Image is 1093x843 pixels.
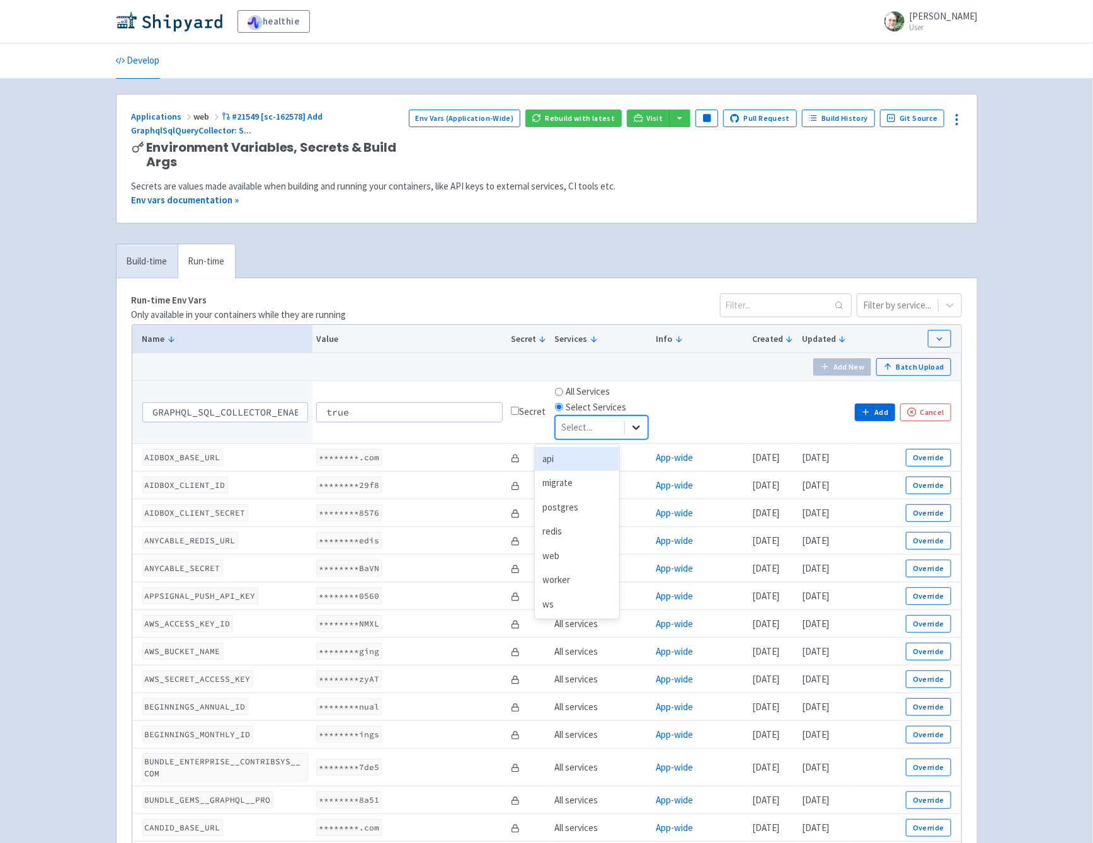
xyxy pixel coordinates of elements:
input: NAME [142,402,309,422]
td: All services [551,721,652,749]
time: [DATE] [802,507,829,519]
code: BEGINNINGS_MONTHLY_ID [142,726,253,743]
img: Shipyard logo [116,11,222,31]
td: All services [551,786,652,814]
td: All services [551,610,652,638]
button: Override [906,759,951,776]
button: Add [855,404,895,421]
a: [PERSON_NAME] User [877,11,978,31]
a: App-wide [656,507,694,519]
code: CANDID_BASE_URL [142,819,223,836]
code: AIDBOX_CLIENT_ID [142,477,228,494]
a: App-wide [656,822,694,834]
code: AWS_SECRET_ACCESS_KEY [142,670,253,687]
button: Override [906,587,951,605]
time: [DATE] [802,618,829,630]
span: Visit [647,113,663,123]
button: Services [555,332,648,346]
a: App-wide [656,728,694,740]
code: BUNDLE_GEMS__GRAPHQL__PRO [142,791,273,808]
small: User [910,23,978,31]
button: Cancel [900,404,951,421]
a: App-wide [656,794,694,806]
a: App-wide [656,618,694,630]
a: Visit [627,110,670,127]
a: Env Vars (Application-Wide) [409,110,520,127]
a: #21549 [sc-162578] Add GraphqlSqlQueryCollector: S... [132,111,323,137]
button: Override [906,819,951,837]
time: [DATE] [802,535,829,546]
span: [PERSON_NAME] [910,10,978,22]
code: ANYCABLE_SECRET [142,560,223,577]
td: All services [551,749,652,786]
strong: Run-time Env Vars [132,294,207,306]
time: [DATE] [752,479,779,491]
span: web [194,111,222,122]
td: All services [551,814,652,842]
time: [DATE] [752,673,779,685]
time: [DATE] [752,590,779,602]
code: AIDBOX_BASE_URL [142,449,223,466]
code: AWS_ACCESS_KEY_ID [142,615,233,632]
time: [DATE] [752,507,779,519]
td: All services [551,665,652,693]
td: All services [551,444,652,472]
div: postgres [535,495,619,520]
time: [DATE] [752,645,779,657]
a: App-wide [656,673,694,685]
code: BUNDLE_ENTERPRISE__CONTRIBSYS__COM [142,753,309,782]
code: BEGINNINGS_ANNUAL_ID [142,698,248,715]
a: Git Source [880,110,945,127]
th: Value [312,325,507,353]
time: [DATE] [752,822,779,834]
time: [DATE] [802,673,829,685]
button: Override [906,532,951,550]
button: Batch Upload [876,358,951,376]
time: [DATE] [752,535,779,546]
time: [DATE] [752,794,779,806]
a: App-wide [656,535,694,546]
a: healthie [237,10,310,33]
time: [DATE] [802,562,829,574]
button: Override [906,726,951,744]
button: Override [906,449,951,467]
button: Updated [802,332,847,346]
div: redis [535,519,619,544]
button: Add New [813,358,871,376]
input: value [316,402,503,422]
div: Secrets are values made available when building and running your containers, like API keys to ext... [132,179,962,194]
a: App-wide [656,645,694,657]
span: Environment Variables, Secrets & Build Args [147,140,399,169]
button: Info [656,332,745,346]
time: [DATE] [802,822,829,834]
div: api [535,447,619,472]
button: Secret [511,332,547,346]
label: All Services [566,385,610,399]
td: All services [551,693,652,721]
a: Develop [116,43,160,79]
button: Override [906,791,951,809]
button: Override [906,477,951,494]
a: Pull Request [723,110,797,127]
div: web [535,544,619,569]
code: APPSIGNAL_PUSH_API_KEY [142,587,258,604]
label: Select Services [566,400,627,415]
button: Rebuild with latest [525,110,622,127]
a: Build History [802,110,875,127]
time: [DATE] [752,562,779,574]
time: [DATE] [802,728,829,740]
time: [DATE] [802,761,829,773]
p: Only available in your containers while they are running [132,308,346,322]
button: Override [906,504,951,522]
time: [DATE] [802,794,829,806]
div: ws [535,592,619,617]
time: [DATE] [802,701,829,713]
time: [DATE] [752,451,779,463]
td: All services [551,638,652,665]
input: Filter... [720,293,852,317]
button: Name [142,332,309,346]
a: Env vars documentation » [132,194,239,206]
div: migrate [535,471,619,495]
div: Secret [511,405,547,419]
time: [DATE] [802,451,829,463]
